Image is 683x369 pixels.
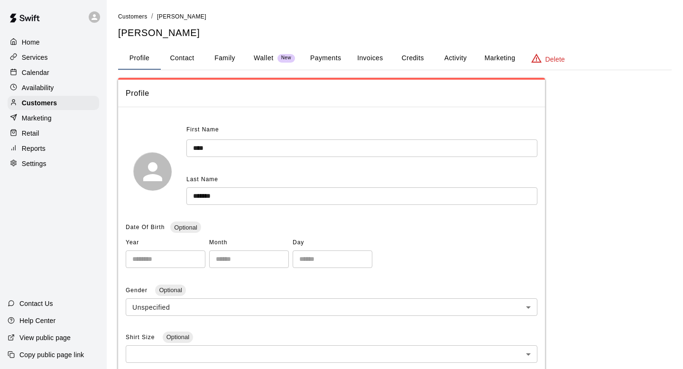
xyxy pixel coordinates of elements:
div: basic tabs example [118,47,672,70]
li: / [151,11,153,21]
button: Invoices [349,47,391,70]
span: Profile [126,87,537,100]
span: Last Name [186,176,218,183]
a: Services [8,50,99,65]
p: Calendar [22,68,49,77]
a: Reports [8,141,99,156]
a: Calendar [8,65,99,80]
a: Retail [8,126,99,140]
p: Retail [22,129,39,138]
span: Date Of Birth [126,224,165,231]
span: Year [126,235,205,250]
span: Month [209,235,289,250]
p: Settings [22,159,46,168]
p: Services [22,53,48,62]
p: Copy public page link [19,350,84,360]
h5: [PERSON_NAME] [118,27,672,39]
button: Profile [118,47,161,70]
span: Customers [118,13,148,20]
button: Contact [161,47,203,70]
p: Availability [22,83,54,92]
span: First Name [186,122,219,138]
a: Home [8,35,99,49]
button: Family [203,47,246,70]
p: Help Center [19,316,55,325]
a: Availability [8,81,99,95]
button: Payments [303,47,349,70]
p: Home [22,37,40,47]
span: Optional [155,286,185,294]
nav: breadcrumb [118,11,672,22]
div: Unspecified [126,298,537,316]
p: Delete [545,55,565,64]
span: [PERSON_NAME] [157,13,206,20]
p: Wallet [254,53,274,63]
a: Marketing [8,111,99,125]
span: New [277,55,295,61]
p: View public page [19,333,71,342]
a: Customers [8,96,99,110]
button: Activity [434,47,477,70]
span: Shirt Size [126,334,157,341]
span: Day [293,235,372,250]
span: Gender [126,287,149,294]
button: Marketing [477,47,523,70]
span: Optional [170,224,201,231]
a: Settings [8,157,99,171]
p: Reports [22,144,46,153]
a: Customers [118,12,148,20]
button: Credits [391,47,434,70]
span: Optional [163,333,193,341]
p: Marketing [22,113,52,123]
p: Customers [22,98,57,108]
p: Contact Us [19,299,53,308]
